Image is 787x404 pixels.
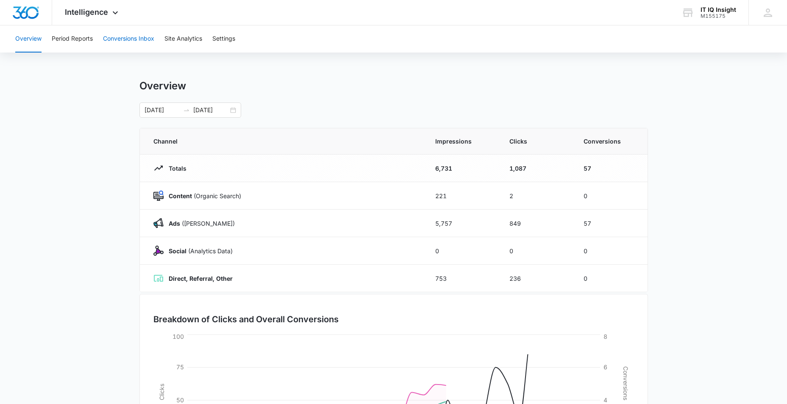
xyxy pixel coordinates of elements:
[65,8,108,17] span: Intelligence
[164,246,233,255] p: (Analytics Data)
[603,363,607,371] tspan: 6
[499,265,573,292] td: 236
[425,155,499,182] td: 6,731
[153,246,164,256] img: Social
[425,182,499,210] td: 221
[212,25,235,53] button: Settings
[52,25,93,53] button: Period Reports
[183,107,190,113] span: swap-right
[573,237,648,265] td: 0
[573,265,648,292] td: 0
[573,210,648,237] td: 57
[169,247,186,255] strong: Social
[158,384,165,400] tspan: Clicks
[499,237,573,265] td: 0
[603,396,607,404] tspan: 4
[103,25,154,53] button: Conversions Inbox
[169,275,233,282] strong: Direct, Referral, Other
[573,182,648,210] td: 0
[499,210,573,237] td: 849
[701,6,736,13] div: account name
[584,137,634,146] span: Conversions
[169,220,180,227] strong: Ads
[172,333,184,340] tspan: 100
[139,80,186,92] h1: Overview
[169,192,192,199] strong: Content
[622,366,629,400] tspan: Conversions
[603,333,607,340] tspan: 8
[425,265,499,292] td: 753
[193,105,228,115] input: End date
[15,25,42,53] button: Overview
[425,210,499,237] td: 5,757
[153,191,164,201] img: Content
[153,313,339,326] h3: Breakdown of Clicks and Overall Conversions
[701,13,736,19] div: account id
[425,237,499,265] td: 0
[164,219,235,228] p: ([PERSON_NAME])
[164,25,202,53] button: Site Analytics
[145,105,180,115] input: Start date
[435,137,489,146] span: Impressions
[153,137,415,146] span: Channel
[573,155,648,182] td: 57
[176,363,184,371] tspan: 75
[183,107,190,113] span: to
[164,191,241,200] p: (Organic Search)
[153,218,164,228] img: Ads
[499,155,573,182] td: 1,087
[499,182,573,210] td: 2
[176,396,184,404] tspan: 50
[164,164,186,173] p: Totals
[509,137,563,146] span: Clicks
